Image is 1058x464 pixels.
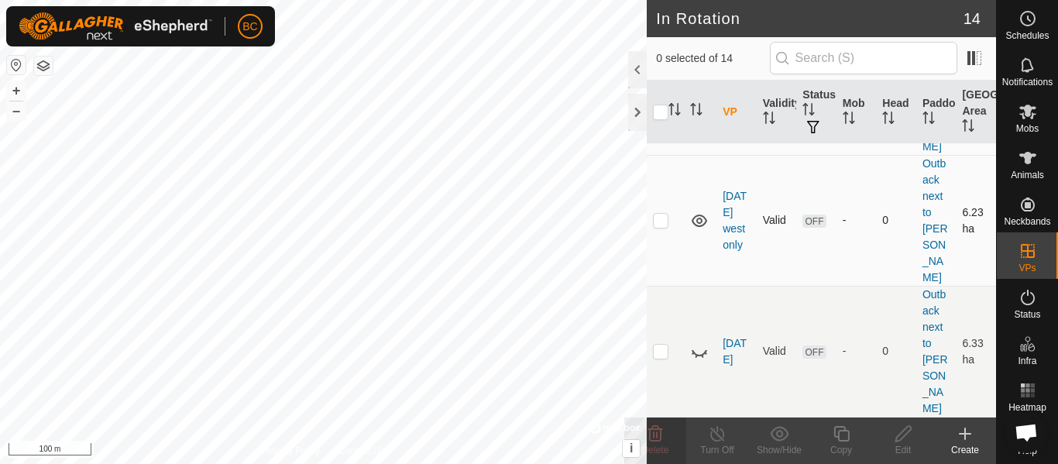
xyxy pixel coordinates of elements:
span: Status [1014,310,1040,319]
p-sorticon: Activate to sort [690,105,702,118]
p-sorticon: Activate to sort [668,105,681,118]
td: Valid [757,155,797,286]
div: Turn Off [686,443,748,457]
th: Validity [757,81,797,144]
td: 6.23 ha [956,155,996,286]
button: – [7,101,26,120]
button: + [7,81,26,100]
div: Show/Hide [748,443,810,457]
th: [GEOGRAPHIC_DATA] Area [956,81,996,144]
a: Outback next to [PERSON_NAME] [922,157,948,284]
span: Infra [1018,356,1036,366]
p-sorticon: Activate to sort [922,114,935,126]
p-sorticon: Activate to sort [763,114,775,126]
input: Search (S) [770,42,957,74]
button: Map Layers [34,57,53,75]
span: Mobs [1016,124,1039,133]
button: i [623,440,640,457]
span: Notifications [1002,77,1053,87]
td: 0 [876,155,916,286]
p-sorticon: Activate to sort [843,114,855,126]
div: Copy [810,443,872,457]
th: VP [716,81,757,144]
p-sorticon: Activate to sort [802,105,815,118]
div: Edit [872,443,934,457]
th: Head [876,81,916,144]
span: BC [242,19,257,35]
span: Delete [642,445,669,455]
h2: In Rotation [656,9,964,28]
th: Mob [836,81,877,144]
td: 6.33 ha [956,286,996,417]
p-sorticon: Activate to sort [962,122,974,134]
a: Open chat [1005,411,1047,453]
span: 14 [964,7,981,30]
a: [DATE] west only [723,190,747,251]
span: VPs [1018,263,1036,273]
span: Heatmap [1008,403,1046,412]
span: 0 selected of 14 [656,50,769,67]
td: Valid [757,286,797,417]
td: 0 [876,286,916,417]
a: Privacy Policy [263,444,321,458]
a: Help [997,418,1058,462]
a: Outback next to [PERSON_NAME] [922,26,948,153]
span: Animals [1011,170,1044,180]
span: OFF [802,215,826,228]
span: Schedules [1005,31,1049,40]
p-sorticon: Activate to sort [882,114,895,126]
span: Neckbands [1004,217,1050,226]
span: i [630,442,633,455]
div: Create [934,443,996,457]
span: OFF [802,345,826,359]
th: Status [796,81,836,144]
div: - [843,212,871,229]
a: [DATE] [723,337,747,366]
th: Paddock [916,81,957,144]
a: Outback next to [PERSON_NAME] [922,288,948,414]
span: Help [1018,446,1037,455]
img: Gallagher Logo [19,12,212,40]
div: - [843,343,871,359]
button: Reset Map [7,56,26,74]
a: Contact Us [338,444,384,458]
